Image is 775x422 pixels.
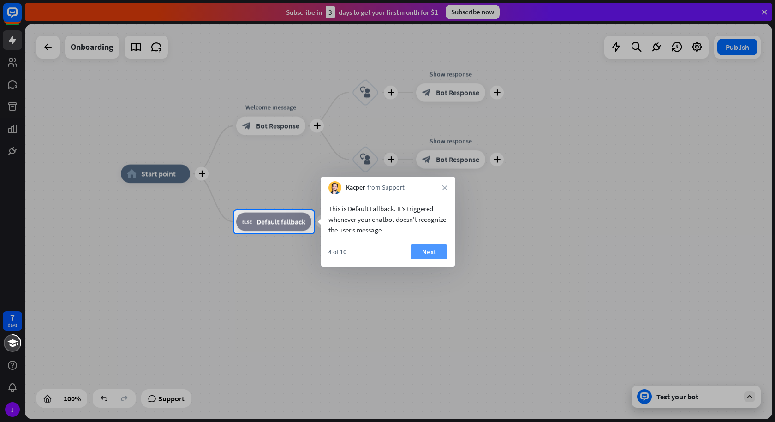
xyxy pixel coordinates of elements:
[256,217,305,226] span: Default fallback
[242,217,252,226] i: block_fallback
[328,248,346,256] div: 4 of 10
[442,185,447,190] i: close
[328,203,447,235] div: This is Default Fallback. It’s triggered whenever your chatbot doesn't recognize the user’s message.
[367,183,405,192] span: from Support
[411,244,447,259] button: Next
[346,183,365,192] span: Kacper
